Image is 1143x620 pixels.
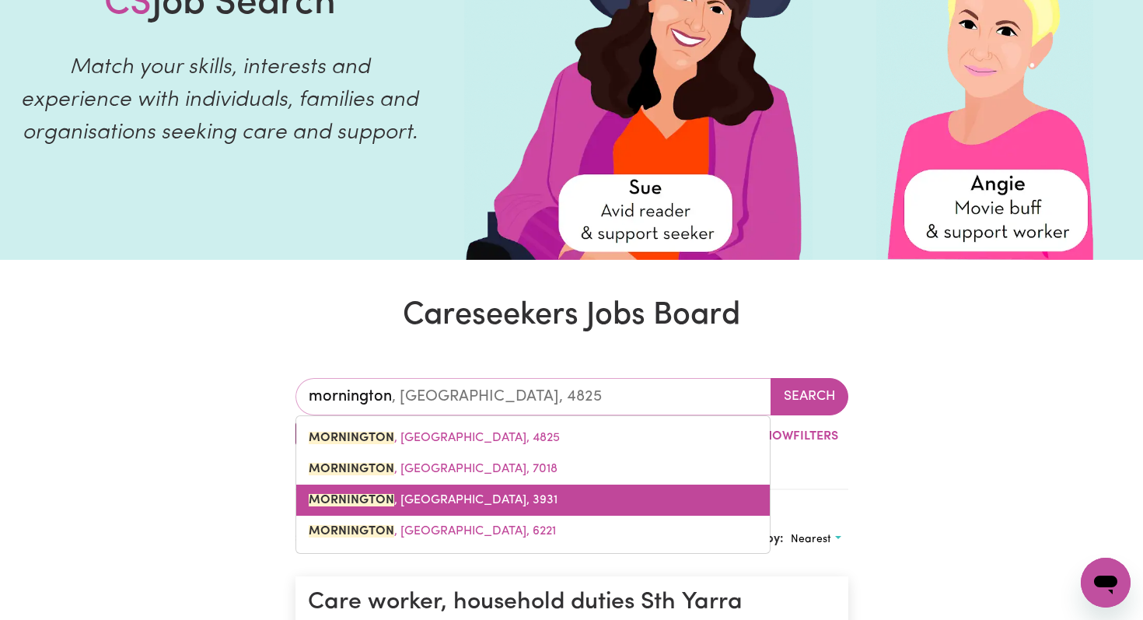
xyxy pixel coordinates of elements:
p: Match your skills, interests and experience with individuals, families and organisations seeking ... [19,51,421,149]
mark: MORNINGTON [309,432,394,444]
button: Sort search results [784,527,848,552]
span: Show [757,430,793,443]
span: , [GEOGRAPHIC_DATA], 3931 [309,494,558,506]
h1: Care worker, household duties Sth Yarra [308,589,836,617]
mark: MORNINGTON [309,494,394,506]
span: , [GEOGRAPHIC_DATA], 6221 [309,525,556,538]
span: , [GEOGRAPHIC_DATA], 4825 [309,432,560,444]
mark: MORNINGTON [309,463,394,475]
input: Enter a suburb or postcode [295,378,771,415]
span: , [GEOGRAPHIC_DATA], 7018 [309,463,558,475]
button: ShowFilters [728,422,848,451]
span: Nearest [791,534,831,545]
a: MORNINGTON, Queensland, 4825 [296,422,770,454]
a: MORNINGTON, Tasmania, 7018 [296,454,770,485]
a: MORNINGTON, Western Australia, 6221 [296,516,770,547]
mark: MORNINGTON [309,525,394,538]
iframe: Button to launch messaging window [1081,558,1131,608]
div: menu-options [295,415,771,554]
a: MORNINGTON, Victoria, 3931 [296,485,770,516]
button: Search [771,378,848,415]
